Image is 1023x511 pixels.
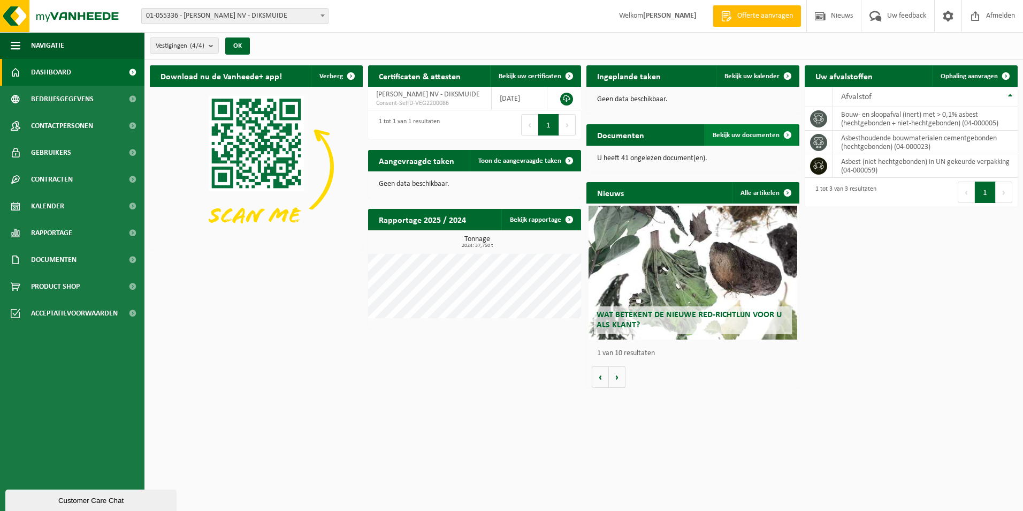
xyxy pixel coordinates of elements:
[975,182,996,203] button: 1
[586,182,635,203] h2: Nieuws
[810,181,876,204] div: 1 tot 3 van 3 resultaten
[142,9,328,24] span: 01-055336 - DENEIRE MARC NV - DIKSMUIDE
[499,73,561,80] span: Bekijk uw certificaten
[841,93,872,101] span: Afvalstof
[559,114,576,136] button: Next
[150,37,219,54] button: Vestigingen(4/4)
[704,124,798,146] a: Bekijk uw documenten
[373,243,581,249] span: 2024: 37,750 t
[589,206,797,340] a: Wat betekent de nieuwe RED-richtlijn voor u als klant?
[31,193,64,220] span: Kalender
[470,150,580,171] a: Toon de aangevraagde taken
[150,65,293,86] h2: Download nu de Vanheede+ app!
[643,12,697,20] strong: [PERSON_NAME]
[31,32,64,59] span: Navigatie
[609,366,625,388] button: Volgende
[31,59,71,86] span: Dashboard
[597,350,794,357] p: 1 van 10 resultaten
[713,5,801,27] a: Offerte aanvragen
[376,91,480,99] span: [PERSON_NAME] NV - DIKSMUIDE
[31,86,94,112] span: Bedrijfsgegevens
[501,209,580,230] a: Bekijk rapportage
[31,139,71,166] span: Gebruikers
[31,166,73,193] span: Contracten
[156,38,204,54] span: Vestigingen
[478,157,561,164] span: Toon de aangevraagde taken
[492,87,547,110] td: [DATE]
[597,311,782,329] span: Wat betekent de nieuwe RED-richtlijn voor u als klant?
[150,87,363,247] img: Download de VHEPlus App
[490,65,580,87] a: Bekijk uw certificaten
[31,220,72,246] span: Rapportage
[833,107,1018,131] td: bouw- en sloopafval (inert) met > 0,1% asbest (hechtgebonden + niet-hechtgebonden) (04-000005)
[538,114,559,136] button: 1
[941,73,998,80] span: Ophaling aanvragen
[958,182,975,203] button: Previous
[368,209,477,230] h2: Rapportage 2025 / 2024
[319,73,343,80] span: Verberg
[379,181,570,188] p: Geen data beschikbaar.
[833,154,1018,178] td: asbest (niet hechtgebonden) in UN gekeurde verpakking (04-000059)
[932,65,1017,87] a: Ophaling aanvragen
[833,131,1018,154] td: asbesthoudende bouwmaterialen cementgebonden (hechtgebonden) (04-000023)
[586,65,671,86] h2: Ingeplande taken
[805,65,883,86] h2: Uw afvalstoffen
[586,124,655,145] h2: Documenten
[996,182,1012,203] button: Next
[31,112,93,139] span: Contactpersonen
[724,73,780,80] span: Bekijk uw kalender
[732,182,798,204] a: Alle artikelen
[735,11,796,21] span: Offerte aanvragen
[521,114,538,136] button: Previous
[5,487,179,511] iframe: chat widget
[31,246,77,273] span: Documenten
[368,150,465,171] h2: Aangevraagde taken
[592,366,609,388] button: Vorige
[376,99,483,108] span: Consent-SelfD-VEG2200086
[368,65,471,86] h2: Certificaten & attesten
[373,236,581,249] h3: Tonnage
[597,155,789,162] p: U heeft 41 ongelezen document(en).
[141,8,329,24] span: 01-055336 - DENEIRE MARC NV - DIKSMUIDE
[190,42,204,49] count: (4/4)
[225,37,250,55] button: OK
[713,132,780,139] span: Bekijk uw documenten
[31,273,80,300] span: Product Shop
[311,65,362,87] button: Verberg
[373,113,440,137] div: 1 tot 1 van 1 resultaten
[716,65,798,87] a: Bekijk uw kalender
[31,300,118,327] span: Acceptatievoorwaarden
[597,96,789,103] p: Geen data beschikbaar.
